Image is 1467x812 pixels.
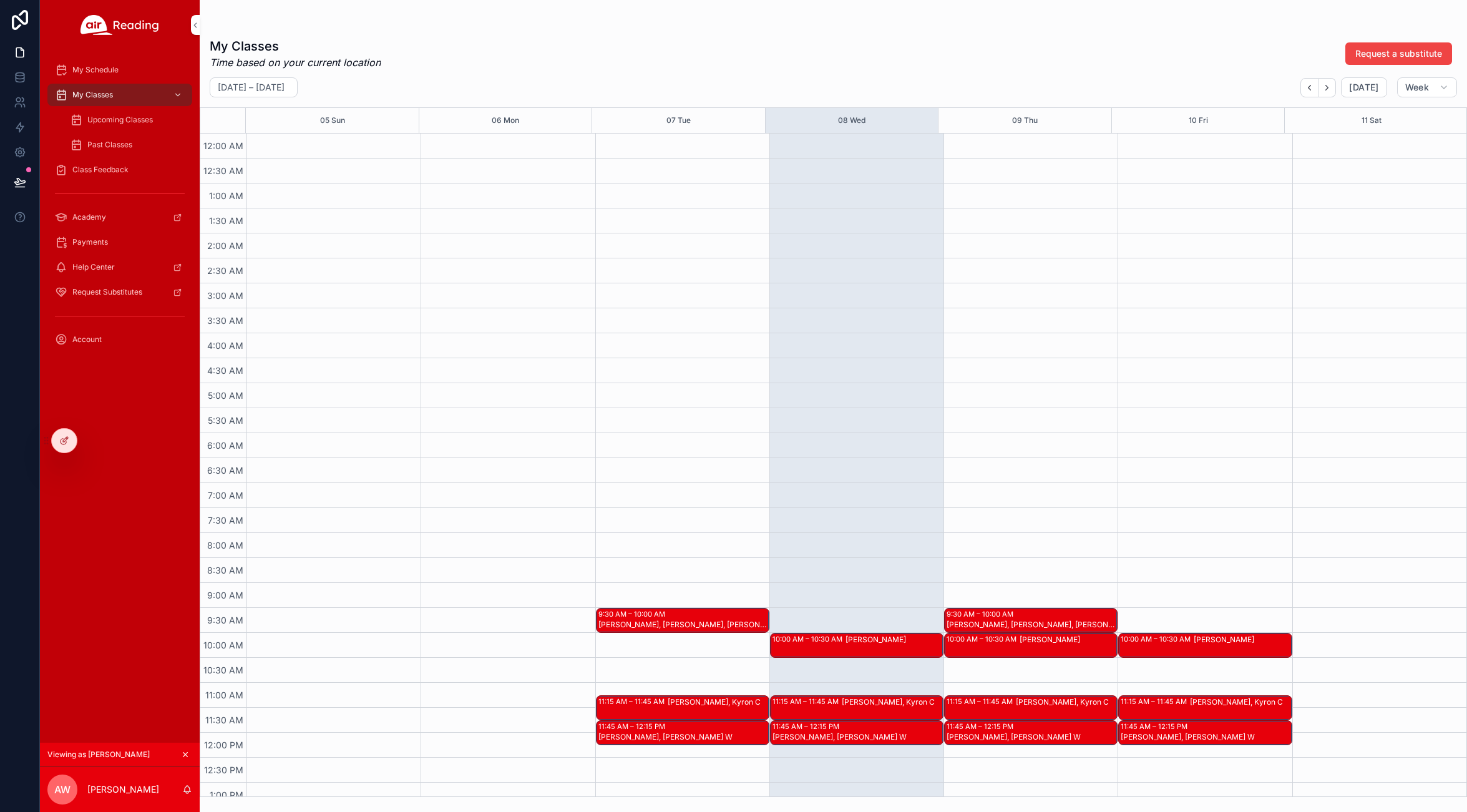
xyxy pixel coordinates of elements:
div: 09 Thu [1012,108,1038,133]
span: Past Classes [87,140,132,150]
a: Payments [47,231,192,253]
span: Account [72,335,102,345]
span: My Schedule [72,65,119,75]
a: Help Center [47,256,192,278]
div: 11:45 AM – 12:15 PM [772,722,842,731]
span: Request Substitutes [72,287,142,297]
div: 11:15 AM – 11:45 AM[PERSON_NAME], Kyron C [945,696,1117,720]
button: 08 Wed [838,108,865,133]
div: [PERSON_NAME], Kyron C [1190,697,1290,707]
p: [PERSON_NAME] [87,783,159,796]
span: Week [1405,82,1429,93]
span: 9:30 AM [204,615,246,625]
button: Request a substitute [1345,42,1452,65]
button: 06 Mon [492,108,519,133]
a: Class Feedback [47,159,192,181]
img: App logo [80,15,159,35]
span: Class Feedback [72,165,129,175]
div: 11:15 AM – 11:45 AM [772,697,842,707]
button: Back [1300,78,1318,97]
div: 11:15 AM – 11:45 AM [598,697,668,707]
div: 10:00 AM – 10:30 AM [1121,634,1194,644]
div: 10:00 AM – 10:30 AM [947,634,1020,644]
span: 8:30 AM [204,565,246,575]
div: [PERSON_NAME], Kyron C [668,697,768,707]
a: Upcoming Classes [62,109,192,131]
a: My Classes [47,84,192,106]
span: 10:00 AM [200,640,246,650]
div: 11:15 AM – 11:45 AM [947,697,1016,707]
button: 05 Sun [320,108,345,133]
div: [PERSON_NAME], Kyron C [842,697,942,707]
div: [PERSON_NAME], [PERSON_NAME], [PERSON_NAME] D [947,620,1116,630]
span: 6:30 AM [204,465,246,476]
h1: My Classes [210,37,381,55]
span: 6:00 AM [204,440,246,451]
span: 4:30 AM [204,365,246,376]
div: 9:30 AM – 10:00 AM [947,609,1016,619]
div: 9:30 AM – 10:00 AM[PERSON_NAME], [PERSON_NAME], [PERSON_NAME] D [597,609,769,632]
span: 2:00 AM [204,240,246,251]
div: [PERSON_NAME], Kyron C [1016,697,1116,707]
span: 1:30 AM [206,215,246,226]
span: Payments [72,237,108,247]
span: 12:30 PM [201,765,246,775]
span: 5:30 AM [205,415,246,426]
a: Academy [47,206,192,228]
span: 4:00 AM [204,340,246,351]
button: 07 Tue [666,108,691,133]
div: [PERSON_NAME], [PERSON_NAME] W [772,732,942,742]
div: [PERSON_NAME], [PERSON_NAME], [PERSON_NAME] D [598,620,768,630]
div: 10:00 AM – 10:30 AM [772,634,846,644]
span: Help Center [72,262,115,272]
div: 10:00 AM – 10:30 AM[PERSON_NAME] [1119,633,1291,657]
span: 11:30 AM [202,715,246,725]
span: 2:30 AM [204,265,246,276]
div: 9:30 AM – 10:00 AM [598,609,668,619]
span: 11:00 AM [202,690,246,700]
span: 12:00 AM [200,140,246,151]
span: Upcoming Classes [87,115,153,125]
div: 11:45 AM – 12:15 PM [598,722,668,731]
span: 7:00 AM [205,490,246,501]
div: [PERSON_NAME], [PERSON_NAME] W [947,732,1116,742]
div: 11:45 AM – 12:15 PM [947,722,1016,731]
button: Week [1397,77,1457,97]
button: 11 Sat [1362,108,1382,133]
a: Past Classes [62,134,192,156]
div: 9:30 AM – 10:00 AM[PERSON_NAME], [PERSON_NAME], [PERSON_NAME] D [945,609,1117,632]
div: 10:00 AM – 10:30 AM[PERSON_NAME] [945,633,1117,657]
a: My Schedule [47,59,192,81]
button: Next [1318,78,1336,97]
div: [PERSON_NAME] [1194,635,1290,645]
div: 11:45 AM – 12:15 PM[PERSON_NAME], [PERSON_NAME] W [1119,721,1291,745]
div: 11:15 AM – 11:45 AM[PERSON_NAME], Kyron C [1119,696,1291,720]
button: 10 Fri [1189,108,1208,133]
div: 11:45 AM – 12:15 PM[PERSON_NAME], [PERSON_NAME] W [945,721,1117,745]
span: 5:00 AM [205,390,246,401]
div: scrollable content [40,50,200,367]
span: Viewing as [PERSON_NAME] [47,750,150,760]
div: 11:45 AM – 12:15 PM[PERSON_NAME], [PERSON_NAME] W [597,721,769,745]
span: 8:00 AM [204,540,246,550]
span: Academy [72,212,106,222]
span: 7:30 AM [205,515,246,526]
div: 11:45 AM – 12:15 PM [1121,722,1191,731]
em: Time based on your current location [210,55,381,70]
div: 11:45 AM – 12:15 PM[PERSON_NAME], [PERSON_NAME] W [771,721,943,745]
span: My Classes [72,90,113,100]
span: 3:00 AM [204,290,246,301]
span: 3:30 AM [204,315,246,326]
a: Request Substitutes [47,281,192,303]
div: 10:00 AM – 10:30 AM[PERSON_NAME] [771,633,943,657]
span: [DATE] [1349,82,1378,93]
div: 11:15 AM – 11:45 AM[PERSON_NAME], Kyron C [597,696,769,720]
div: 11:15 AM – 11:45 AM[PERSON_NAME], Kyron C [771,696,943,720]
div: 11:15 AM – 11:45 AM [1121,697,1190,707]
div: [PERSON_NAME] [846,635,942,645]
div: [PERSON_NAME] [1020,635,1116,645]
